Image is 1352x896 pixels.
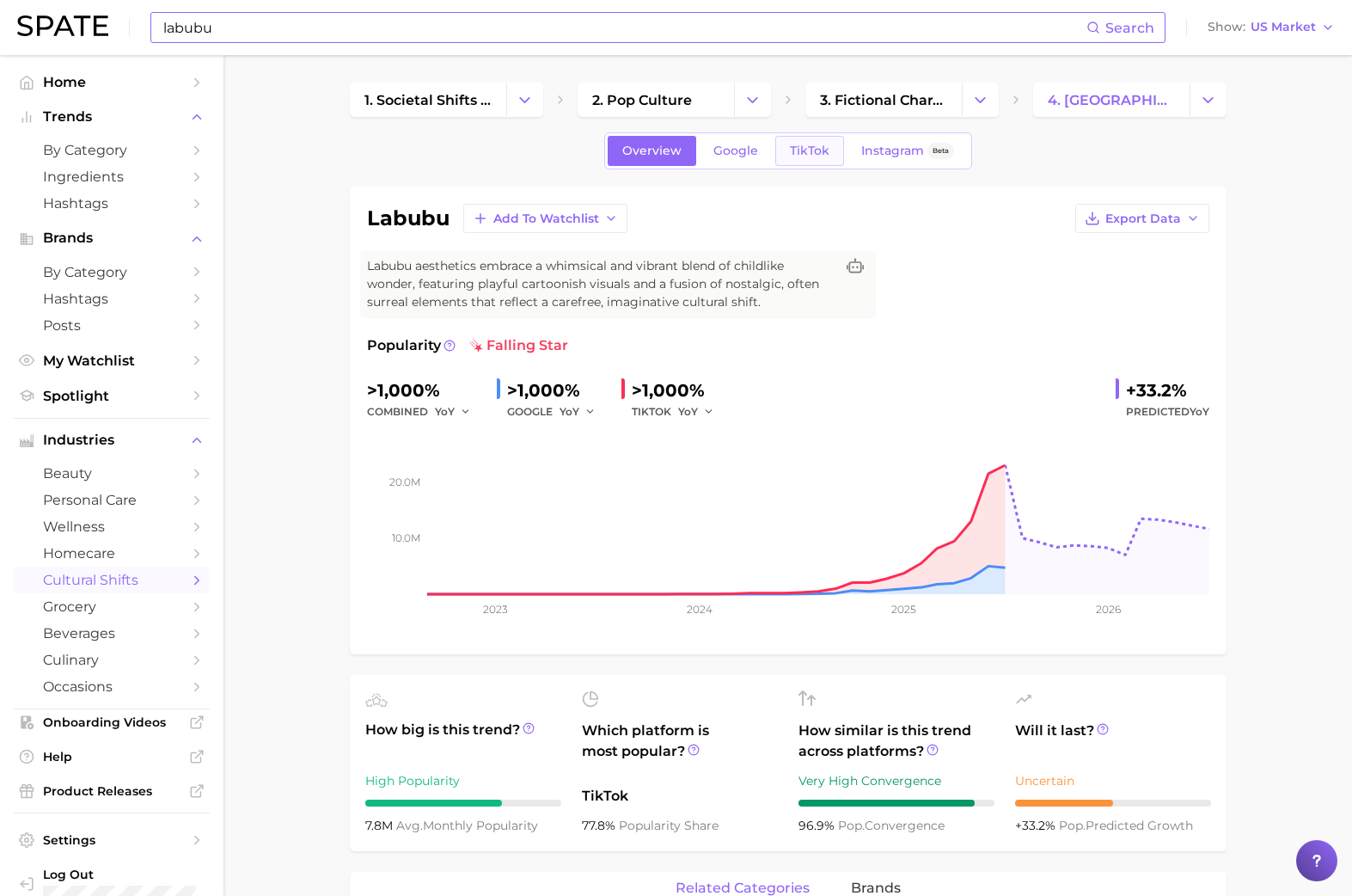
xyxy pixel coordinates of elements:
[1190,83,1227,117] button: Change Category
[578,83,734,117] a: 2. pop culture
[1015,721,1211,762] span: Will it last?
[14,744,210,770] a: Help
[14,778,210,804] a: Product Releases
[622,144,682,158] span: Overview
[1059,818,1193,833] span: predicted growth
[632,402,726,422] div: TIKTOK
[463,204,627,233] button: Add to Watchlist
[14,827,210,853] a: Settings
[469,339,483,353] img: falling star
[838,818,945,833] span: convergence
[43,353,180,369] span: My Watchlist
[560,404,579,419] span: YoY
[1015,818,1059,833] span: +33.2%
[14,383,210,409] a: Spotlight
[482,603,507,616] tspan: 2023
[43,749,180,764] span: Help
[14,647,210,673] a: culinary
[14,709,210,735] a: Onboarding Videos
[14,620,210,647] a: beverages
[365,720,561,762] span: How big is this trend?
[17,15,108,36] img: SPATE
[14,427,210,453] button: Industries
[367,208,450,229] h1: labubu
[14,487,210,513] a: personal care
[790,144,829,158] span: TikTok
[14,225,210,251] button: Brands
[43,264,180,280] span: by Category
[1203,16,1339,39] button: ShowUS Market
[713,144,758,158] span: Google
[507,380,580,401] span: >1,000%
[364,92,492,108] span: 1. societal shifts & culture
[798,770,994,791] div: Very High Convergence
[43,572,180,588] span: cultural shifts
[43,678,180,695] span: occasions
[632,380,705,401] span: >1,000%
[43,545,180,562] span: homecare
[582,721,778,777] span: Which platform is most popular?
[367,335,441,356] span: Popularity
[43,291,180,307] span: Hashtags
[14,540,210,567] a: homecare
[582,786,778,807] span: TikTok
[367,257,835,311] span: Labubu aesthetics embrace a whimsical and vibrant blend of childlike wonder, featuring playful ca...
[678,402,715,422] button: YoY
[367,402,483,422] div: combined
[678,404,698,419] span: YoY
[14,137,210,163] a: by Category
[805,83,962,117] a: 3. fictional characters
[14,513,210,540] a: wellness
[162,13,1086,42] input: Search here for a brand, industry, or ingredient
[43,433,180,448] span: Industries
[14,259,210,285] a: by Category
[14,69,210,95] a: Home
[619,818,719,833] span: popularity share
[14,673,210,700] a: occasions
[14,190,210,217] a: Hashtags
[43,652,180,668] span: culinary
[933,144,949,158] span: Beta
[592,92,692,108] span: 2. pop culture
[43,465,180,482] span: beauty
[14,567,210,593] a: cultural shifts
[14,593,210,620] a: grocery
[43,625,180,641] span: beverages
[1105,20,1154,36] span: Search
[396,818,538,833] span: monthly popularity
[891,603,916,616] tspan: 2025
[608,136,696,166] a: Overview
[43,142,180,158] span: by Category
[582,818,619,833] span: 77.8%
[1095,603,1120,616] tspan: 2026
[820,92,947,108] span: 3. fictional characters
[14,163,210,190] a: Ingredients
[43,195,180,212] span: Hashtags
[43,74,180,90] span: Home
[43,492,180,508] span: personal care
[1208,22,1245,32] span: Show
[396,818,423,833] abbr: average
[43,230,180,246] span: Brands
[861,144,924,158] span: Instagram
[43,598,180,615] span: grocery
[43,519,180,535] span: wellness
[1059,818,1086,833] abbr: popularity index
[1033,83,1190,117] a: 4. [GEOGRAPHIC_DATA]
[493,212,599,226] span: Add to Watchlist
[851,881,901,896] span: brands
[43,317,180,334] span: Posts
[676,881,810,896] span: related categories
[1015,770,1211,791] div: Uncertain
[1015,800,1211,807] div: 5 / 10
[350,83,506,117] a: 1. societal shifts & culture
[798,818,838,833] span: 96.9%
[734,83,771,117] button: Change Category
[43,832,180,848] span: Settings
[962,83,999,117] button: Change Category
[798,721,994,762] span: How similar is this trend across platforms?
[847,136,969,166] a: InstagramBeta
[14,347,210,374] a: My Watchlist
[838,818,865,833] abbr: popularity index
[469,335,568,356] span: falling star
